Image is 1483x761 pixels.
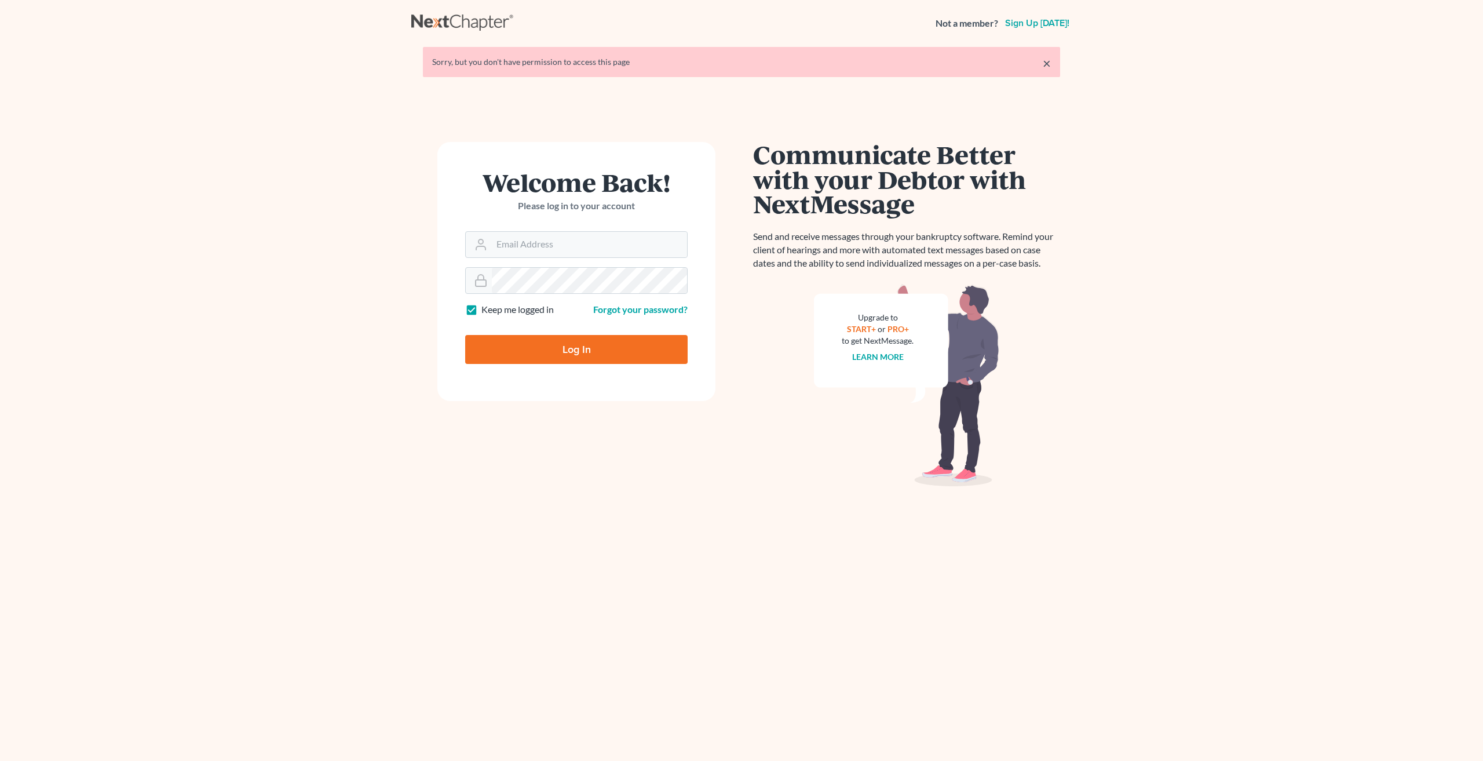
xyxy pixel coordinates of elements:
a: Sign up [DATE]! [1003,19,1072,28]
label: Keep me logged in [481,303,554,316]
p: Please log in to your account [465,199,688,213]
input: Email Address [492,232,687,257]
strong: Not a member? [936,17,998,30]
a: Learn more [852,352,904,362]
span: or [878,324,886,334]
input: Log In [465,335,688,364]
div: Sorry, but you don't have permission to access this page [432,56,1051,68]
p: Send and receive messages through your bankruptcy software. Remind your client of hearings and mo... [753,230,1060,270]
div: to get NextMessage. [842,335,914,347]
a: PRO+ [887,324,909,334]
a: START+ [847,324,876,334]
div: Upgrade to [842,312,914,323]
img: nextmessage_bg-59042aed3d76b12b5cd301f8e5b87938c9018125f34e5fa2b7a6b67550977c72.svg [814,284,999,487]
a: × [1043,56,1051,70]
h1: Communicate Better with your Debtor with NextMessage [753,142,1060,216]
h1: Welcome Back! [465,170,688,195]
a: Forgot your password? [593,304,688,315]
